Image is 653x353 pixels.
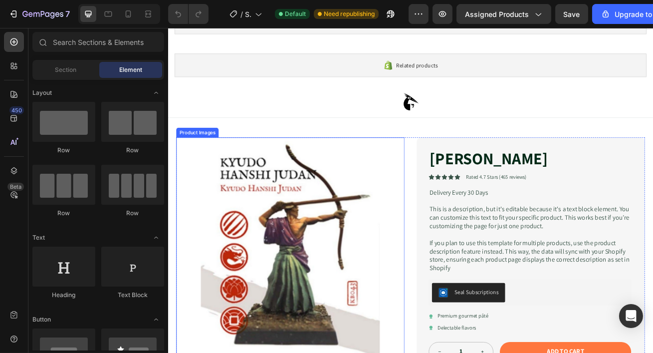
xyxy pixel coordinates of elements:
input: Search Sections & Elements [32,32,164,52]
p: Rated 4.7 Stars (465 reviews) [368,180,442,188]
p: Delivery Every 30 Days [323,198,571,209]
div: Open Intercom Messenger [619,304,643,328]
span: Toggle open [148,85,164,101]
button: Assigned Products [456,4,551,24]
span: Section [55,65,77,74]
span: Related products [282,40,333,52]
span: Default [285,9,306,18]
div: Row [101,146,164,155]
img: gempages_581327406824948654-57c2f8e6-abab-40b2-91bb-d33c6dfc58a0.png [287,79,312,104]
div: Undo/Redo [168,4,209,24]
span: Save [564,10,580,18]
p: If you plan to use this template for multiple products, use the product description feature inste... [323,260,571,302]
span: Toggle open [148,230,164,246]
span: Text [32,233,45,242]
div: Row [101,209,164,218]
div: Product Images [12,124,60,133]
button: Seal Subscriptions [326,315,416,339]
h1: [PERSON_NAME] [322,147,572,175]
div: 450 [9,106,24,114]
span: Element [119,65,142,74]
span: Shopify Original Product Template [245,9,251,19]
div: Row [32,146,95,155]
span: Assigned Products [465,9,529,19]
button: 7 [4,4,74,24]
button: Save [555,4,588,24]
div: Seal Subscriptions [354,321,408,331]
span: Button [32,315,51,324]
div: Heading [32,291,95,300]
span: / [240,9,243,19]
iframe: Design area [168,28,653,353]
p: 7 [65,8,70,20]
span: Layout [32,88,52,97]
div: Beta [7,183,24,191]
img: SealSubscriptions.png [334,321,346,333]
span: Toggle open [148,312,164,328]
div: Text Block [101,291,164,300]
div: Row [32,209,95,218]
p: This is a description, but it's editable because it's a text block element. You can customize thi... [323,219,571,250]
span: Need republishing [324,9,375,18]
